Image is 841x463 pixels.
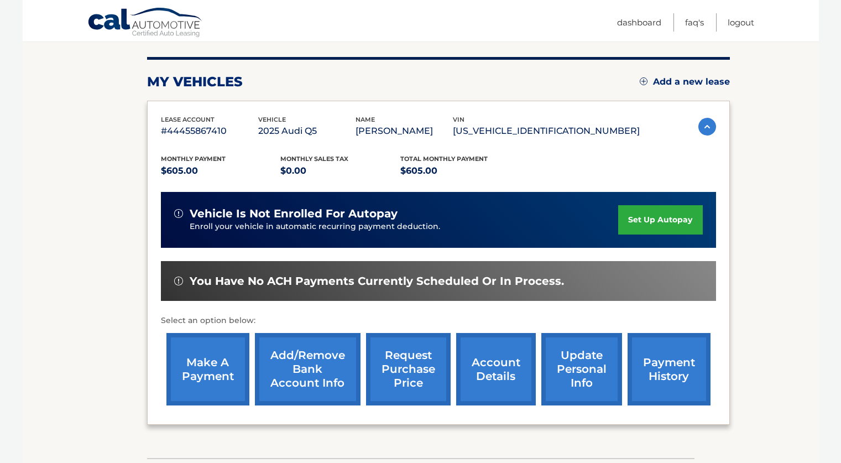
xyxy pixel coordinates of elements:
[640,76,730,87] a: Add a new lease
[628,333,711,405] a: payment history
[617,13,661,32] a: Dashboard
[161,123,258,139] p: #44455867410
[87,7,203,39] a: Cal Automotive
[541,333,622,405] a: update personal info
[190,221,619,233] p: Enroll your vehicle in automatic recurring payment deduction.
[190,274,564,288] span: You have no ACH payments currently scheduled or in process.
[640,77,647,85] img: add.svg
[685,13,704,32] a: FAQ's
[280,155,348,163] span: Monthly sales Tax
[453,123,640,139] p: [US_VEHICLE_IDENTIFICATION_NUMBER]
[161,155,226,163] span: Monthly Payment
[356,123,453,139] p: [PERSON_NAME]
[698,118,716,136] img: accordion-active.svg
[356,116,375,123] span: name
[258,123,356,139] p: 2025 Audi Q5
[400,163,520,179] p: $605.00
[161,314,716,327] p: Select an option below:
[147,74,243,90] h2: my vehicles
[400,155,488,163] span: Total Monthly Payment
[255,333,361,405] a: Add/Remove bank account info
[174,277,183,285] img: alert-white.svg
[161,116,215,123] span: lease account
[166,333,249,405] a: make a payment
[161,163,281,179] p: $605.00
[456,333,536,405] a: account details
[728,13,754,32] a: Logout
[366,333,451,405] a: request purchase price
[190,207,398,221] span: vehicle is not enrolled for autopay
[258,116,286,123] span: vehicle
[174,209,183,218] img: alert-white.svg
[618,205,702,235] a: set up autopay
[280,163,400,179] p: $0.00
[453,116,464,123] span: vin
